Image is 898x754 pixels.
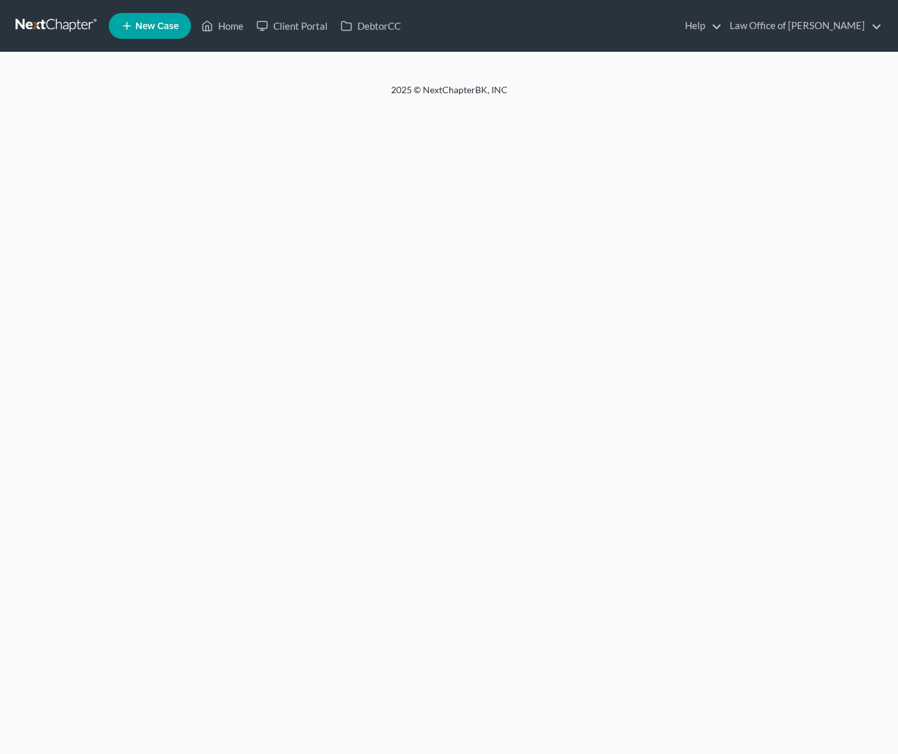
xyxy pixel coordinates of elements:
[723,14,882,38] a: Law Office of [PERSON_NAME]
[334,14,407,38] a: DebtorCC
[109,13,191,39] new-legal-case-button: New Case
[195,14,250,38] a: Home
[250,14,334,38] a: Client Portal
[80,83,818,107] div: 2025 © NextChapterBK, INC
[679,14,722,38] a: Help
